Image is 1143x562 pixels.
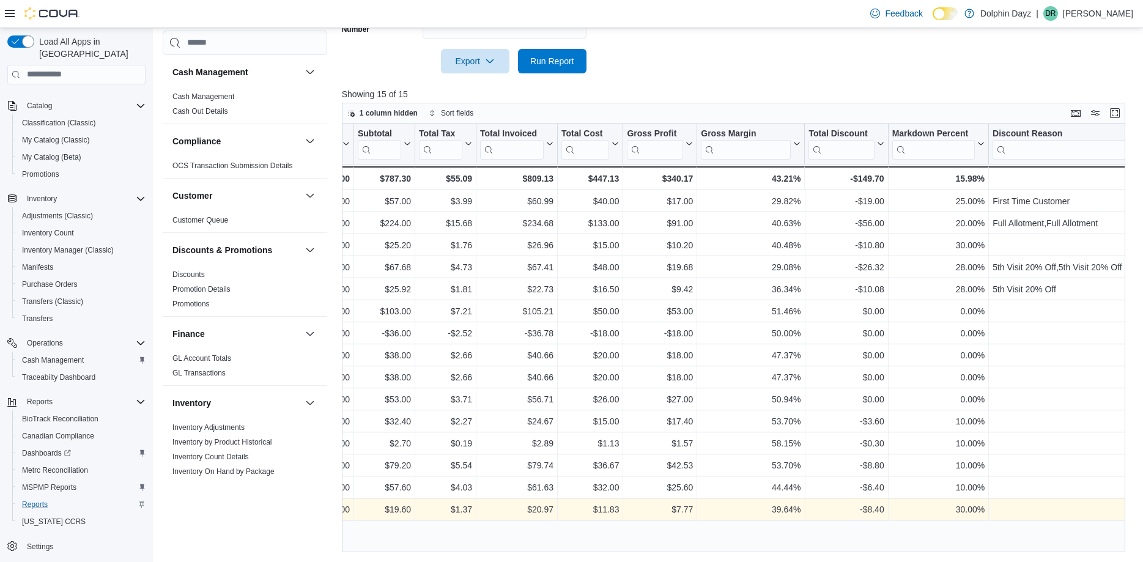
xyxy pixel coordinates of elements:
div: 20.00% [892,216,984,231]
span: Adjustments (Classic) [17,209,146,223]
a: Inventory On Hand by Package [172,467,275,476]
div: -$56.00 [808,216,884,231]
div: $67.68 [358,260,411,275]
span: Classification (Classic) [22,118,96,128]
div: $4.73 [419,260,472,275]
span: Transfers [17,311,146,326]
div: 30.00% [892,238,984,253]
div: $25.92 [358,282,411,297]
div: -$10.80 [808,238,884,253]
div: $53.00 [358,392,411,407]
div: Gross Margin [701,128,791,140]
div: Discount Reason [993,128,1136,140]
div: $53.00 [284,392,350,407]
span: Reports [22,394,146,409]
div: $2.66 [419,370,472,385]
div: 0.00% [892,392,984,407]
div: Subtotal [358,128,401,140]
div: Total Cost [561,128,609,160]
div: $809.13 [480,171,553,186]
div: 50.94% [701,392,801,407]
button: Reports [22,394,57,409]
button: [US_STATE] CCRS [12,513,150,530]
span: Cash Management [22,355,84,365]
button: Inventory [303,396,317,410]
span: Manifests [22,262,53,272]
div: $18.00 [627,348,693,363]
div: Total Discount [808,128,874,140]
a: Discounts [172,270,205,279]
div: 28.00% [892,282,984,297]
div: -$10.08 [808,282,884,297]
span: OCS Transaction Submission Details [172,161,293,171]
span: Transfers [22,314,53,324]
a: GL Account Totals [172,354,231,363]
div: 47.37% [701,370,801,385]
button: MSPMP Reports [12,479,150,496]
input: Dark Mode [933,7,958,20]
div: Total Invoiced [480,128,544,160]
button: Canadian Compliance [12,427,150,445]
h3: Customer [172,190,212,202]
button: Compliance [303,134,317,149]
div: $56.71 [480,392,553,407]
div: $2.66 [419,348,472,363]
span: Inventory Count [17,226,146,240]
span: Inventory Manager (Classic) [17,243,146,257]
h3: Cash Management [172,66,248,78]
button: Catalog [22,98,57,113]
div: $0.00 [808,304,884,319]
a: Cash Management [172,92,234,101]
button: Cash Management [303,65,317,79]
span: Dashboards [22,448,71,458]
span: Settings [22,539,146,554]
div: $22.73 [480,282,553,297]
div: 25.00% [892,194,984,209]
a: Transfers [17,311,57,326]
span: Metrc Reconciliation [22,465,88,475]
div: Total Invoiced [480,128,544,140]
div: 36.34% [701,282,801,297]
div: $9.42 [627,282,693,297]
div: $53.00 [627,304,693,319]
div: $1.76 [419,238,472,253]
div: Discounts & Promotions [163,267,327,316]
div: Markdown Percent [892,128,974,160]
button: My Catalog (Beta) [12,149,150,166]
a: Feedback [865,1,927,26]
p: Dolphin Dayz [980,6,1031,21]
span: 1 column hidden [360,108,418,118]
a: Traceabilty Dashboard [17,370,100,385]
div: $17.00 [627,194,693,209]
div: $16.50 [561,282,619,297]
span: Canadian Compliance [17,429,146,443]
button: Reports [2,393,150,410]
span: Purchase Orders [17,277,146,292]
div: 50.00% [701,326,801,341]
div: $787.30 [358,171,411,186]
div: 15.98% [892,171,984,186]
div: Total Tax [419,128,462,140]
div: $1.81 [419,282,472,297]
button: Traceabilty Dashboard [12,369,150,386]
div: $103.00 [284,304,350,319]
div: $40.00 [561,194,619,209]
button: Customer [303,188,317,203]
div: 43.21% [701,171,801,186]
button: Discounts & Promotions [172,244,300,256]
span: Traceabilty Dashboard [22,372,95,382]
a: Classification (Classic) [17,116,101,130]
div: $38.00 [358,370,411,385]
a: Reports [17,497,53,512]
div: Compliance [163,158,327,178]
a: Dashboards [17,446,76,460]
h3: Compliance [172,135,221,147]
button: Cash Management [12,352,150,369]
div: $25.20 [358,238,411,253]
span: Operations [27,338,63,348]
div: $26.96 [480,238,553,253]
div: Cash Management [163,89,327,124]
div: 29.08% [701,260,801,275]
button: Sort fields [424,106,478,120]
